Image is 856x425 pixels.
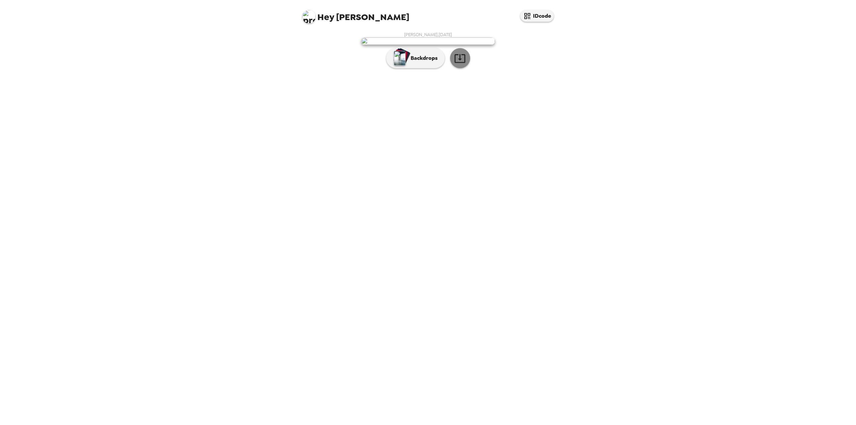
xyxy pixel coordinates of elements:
span: [PERSON_NAME] , [DATE] [404,32,452,37]
span: [PERSON_NAME] [302,7,409,22]
button: Backdrops [386,48,445,68]
button: IDcode [520,10,554,22]
img: user [361,37,495,45]
span: Hey [317,11,334,23]
img: profile pic [302,10,316,23]
p: Backdrops [407,54,438,62]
